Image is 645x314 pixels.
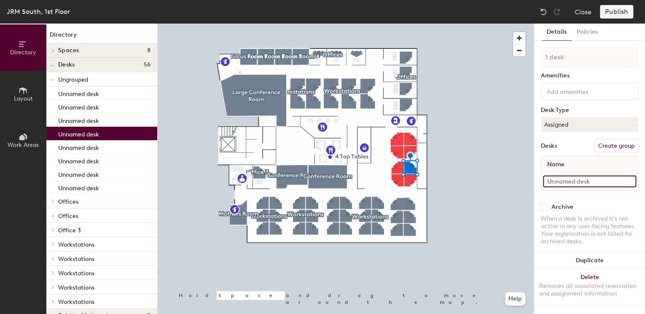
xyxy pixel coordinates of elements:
[58,213,78,220] span: Offices
[534,252,645,269] button: Duplicate
[8,141,39,149] span: Work Areas
[58,169,99,178] p: Unnamed desk
[58,115,99,125] p: Unnamed desk
[545,86,621,96] input: Add amenities
[7,6,70,17] div: JRM South, 1st Floor
[58,255,94,263] span: Workstations
[541,143,557,149] div: Desks
[594,139,638,153] button: Create group
[58,284,94,291] span: Workstations
[505,292,525,306] button: Help
[553,8,561,16] img: Redo
[543,157,569,172] span: Name
[541,117,638,132] button: Assigned
[143,61,150,68] span: 56
[539,8,548,16] img: Undo
[58,76,88,83] span: Ungrouped
[58,88,99,98] p: Unnamed desk
[58,47,79,54] span: Spaces
[58,101,99,111] p: Unnamed desk
[58,128,99,138] p: Unnamed desk
[58,142,99,152] p: Unnamed desk
[534,269,645,306] button: DeleteRemoves all associated reservation and assignment information
[572,24,603,41] button: Policies
[58,198,78,205] span: Offices
[58,155,99,165] p: Unnamed desk
[58,61,75,68] span: Desks
[58,241,94,248] span: Workstations
[14,95,33,102] span: Layout
[58,298,94,306] span: Workstations
[542,24,572,41] button: Details
[575,5,591,19] button: Close
[541,215,638,245] div: When a desk is archived it's not active in any user-facing features. Your organization is not bil...
[58,227,81,234] span: Office 3
[58,182,99,192] p: Unnamed desk
[10,49,36,56] span: Directory
[46,30,157,43] h1: Directory
[541,72,638,79] div: Amenities
[541,107,638,114] div: Desk Type
[58,270,94,277] span: Workstations
[147,47,150,54] span: 8
[551,204,573,210] div: Archive
[539,282,640,298] div: Removes all associated reservation and assignment information
[543,176,636,187] input: Unnamed desk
